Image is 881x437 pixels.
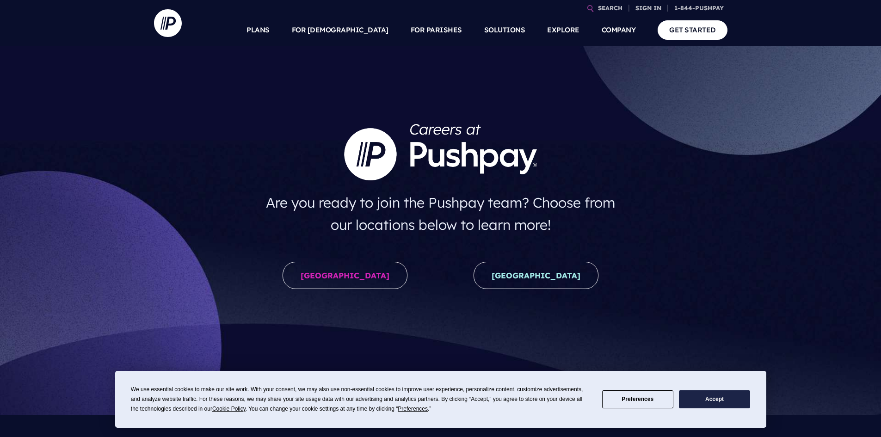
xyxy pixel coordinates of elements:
[131,385,591,414] div: We use essential cookies to make our site work. With your consent, we may also use non-essential ...
[257,188,624,240] h4: Are you ready to join the Pushpay team? Choose from our locations below to learn more!
[602,390,673,408] button: Preferences
[212,406,246,412] span: Cookie Policy
[292,14,388,46] a: FOR [DEMOGRAPHIC_DATA]
[484,14,525,46] a: SOLUTIONS
[474,262,598,289] a: [GEOGRAPHIC_DATA]
[115,371,766,428] div: Cookie Consent Prompt
[398,406,428,412] span: Preferences
[246,14,270,46] a: PLANS
[283,262,407,289] a: [GEOGRAPHIC_DATA]
[547,14,579,46] a: EXPLORE
[602,14,636,46] a: COMPANY
[658,20,727,39] a: GET STARTED
[411,14,462,46] a: FOR PARISHES
[679,390,750,408] button: Accept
